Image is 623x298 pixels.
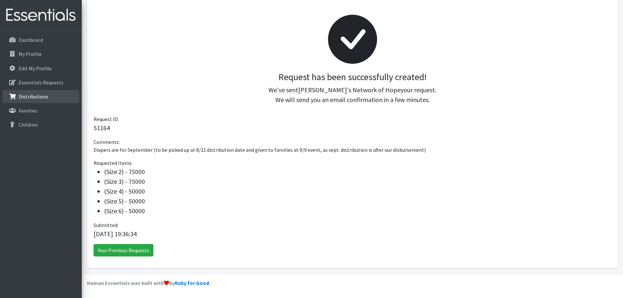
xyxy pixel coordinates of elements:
[298,86,401,94] span: [PERSON_NAME]'s Network of Hope
[3,76,79,89] a: Essentials Requests
[104,167,612,177] li: (Size 2) - 75000
[94,116,119,122] span: Request ID:
[19,65,52,72] p: Edit My Profile
[19,79,63,86] p: Essentials Requests
[94,244,153,256] a: Your Previous Requests
[19,121,38,128] p: Children
[3,118,79,131] a: Children
[19,93,48,100] p: Distributions
[87,280,210,286] strong: Human Essentials was built with by .
[3,104,79,117] a: Families
[94,222,118,228] span: Submitted:
[94,139,120,145] span: Comments:
[99,85,606,105] p: We've sent your request. We will send you an email confirmation in a few minutes.
[104,206,612,216] li: (Size 6) - 50000
[19,37,43,43] p: Dashboard
[94,146,612,154] p: Diapers are for September (to be picked up at 8/21 distribution date and given to families at 9/9...
[3,47,79,61] a: My Profile
[104,196,612,206] li: (Size 5) - 50000
[19,51,42,57] p: My Profile
[94,123,612,133] p: 51164
[19,107,37,114] p: Families
[3,4,79,26] img: HumanEssentials
[3,90,79,103] a: Distributions
[94,229,612,239] p: [DATE] 19:36:34
[94,160,132,166] span: Requested Items:
[104,177,612,186] li: (Size 3) - 75000
[99,72,606,83] h3: Request has been successfully created!
[175,280,209,286] a: Ruby for Good
[3,33,79,46] a: Dashboard
[104,186,612,196] li: (Size 4) - 50000
[3,62,79,75] a: Edit My Profile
